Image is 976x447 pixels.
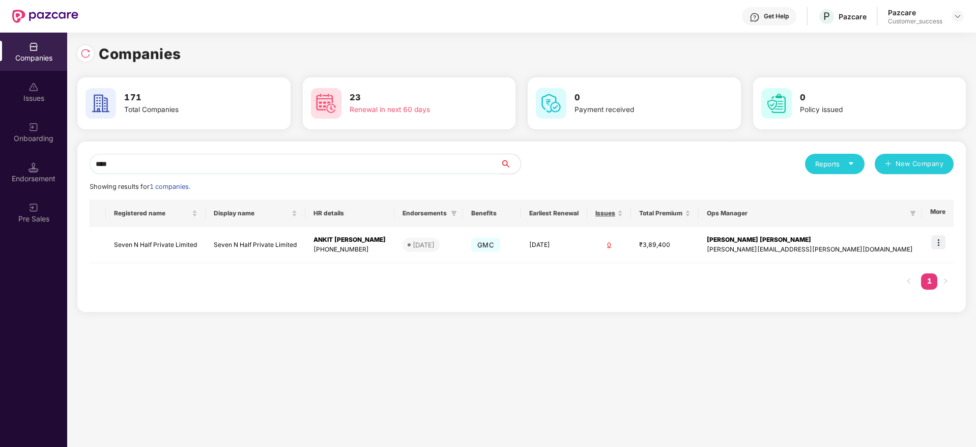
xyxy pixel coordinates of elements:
span: plus [885,160,892,169]
th: Earliest Renewal [521,200,587,227]
div: Pazcare [839,12,867,21]
td: Seven N Half Private Limited [106,227,206,263]
img: svg+xml;base64,PHN2ZyBpZD0iUmVsb2FkLTMyeDMyIiB4bWxucz0iaHR0cDovL3d3dy53My5vcmcvMjAwMC9zdmciIHdpZH... [80,48,91,59]
th: Total Premium [631,200,699,227]
img: svg+xml;base64,PHN2ZyBpZD0iSGVscC0zMngzMiIgeG1sbnM9Imh0dHA6Ly93d3cudzMub3JnLzIwMDAvc3ZnIiB3aWR0aD... [750,12,760,22]
span: GMC [471,238,500,252]
img: New Pazcare Logo [12,10,78,23]
span: 1 companies. [150,183,190,190]
span: search [500,160,521,168]
img: svg+xml;base64,PHN2ZyBpZD0iQ29tcGFuaWVzIiB4bWxucz0iaHR0cDovL3d3dy53My5vcmcvMjAwMC9zdmciIHdpZHRoPS... [28,42,39,52]
span: Endorsements [403,209,447,217]
span: P [823,10,830,22]
span: Display name [214,209,290,217]
th: Registered name [106,200,206,227]
img: svg+xml;base64,PHN2ZyBpZD0iSXNzdWVzX2Rpc2FibGVkIiB4bWxucz0iaHR0cDovL3d3dy53My5vcmcvMjAwMC9zdmciIH... [28,82,39,92]
img: svg+xml;base64,PHN2ZyB3aWR0aD0iMTQuNSIgaGVpZ2h0PSIxNC41IiB2aWV3Qm94PSIwIDAgMTYgMTYiIGZpbGw9Im5vbm... [28,162,39,173]
li: 1 [921,273,937,290]
span: New Company [896,159,944,169]
th: HR details [305,200,394,227]
span: filter [908,207,918,219]
span: filter [910,210,916,216]
span: Ops Manager [707,209,906,217]
div: [PHONE_NUMBER] [313,245,386,255]
div: Reports [815,159,854,169]
img: icon [931,235,945,249]
span: filter [449,207,459,219]
h3: 23 [350,91,478,104]
button: search [500,154,521,174]
div: [PERSON_NAME][EMAIL_ADDRESS][PERSON_NAME][DOMAIN_NAME] [707,245,914,255]
span: caret-down [848,160,854,167]
th: More [922,200,954,227]
li: Previous Page [901,273,917,290]
h3: 0 [575,91,703,104]
button: left [901,273,917,290]
th: Benefits [463,200,521,227]
img: svg+xml;base64,PHN2ZyB4bWxucz0iaHR0cDovL3d3dy53My5vcmcvMjAwMC9zdmciIHdpZHRoPSI2MCIgaGVpZ2h0PSI2MC... [311,88,341,119]
div: Payment received [575,104,703,116]
img: svg+xml;base64,PHN2ZyB4bWxucz0iaHR0cDovL3d3dy53My5vcmcvMjAwMC9zdmciIHdpZHRoPSI2MCIgaGVpZ2h0PSI2MC... [761,88,792,119]
span: right [942,278,949,284]
span: Issues [595,209,615,217]
div: [PERSON_NAME] [PERSON_NAME] [707,235,914,245]
div: ₹3,89,400 [639,240,691,250]
button: right [937,273,954,290]
img: svg+xml;base64,PHN2ZyB3aWR0aD0iMjAiIGhlaWdodD0iMjAiIHZpZXdCb3g9IjAgMCAyMCAyMCIgZmlsbD0ibm9uZSIgeG... [28,122,39,132]
h1: Companies [99,43,181,65]
span: left [906,278,912,284]
td: [DATE] [521,227,587,263]
th: Issues [587,200,631,227]
div: Pazcare [888,8,942,17]
h3: 0 [800,91,928,104]
td: Seven N Half Private Limited [206,227,305,263]
img: svg+xml;base64,PHN2ZyB4bWxucz0iaHR0cDovL3d3dy53My5vcmcvMjAwMC9zdmciIHdpZHRoPSI2MCIgaGVpZ2h0PSI2MC... [536,88,566,119]
img: svg+xml;base64,PHN2ZyB3aWR0aD0iMjAiIGhlaWdodD0iMjAiIHZpZXdCb3g9IjAgMCAyMCAyMCIgZmlsbD0ibm9uZSIgeG... [28,203,39,213]
a: 1 [921,273,937,289]
th: Display name [206,200,305,227]
img: svg+xml;base64,PHN2ZyBpZD0iRHJvcGRvd24tMzJ4MzIiIHhtbG5zPSJodHRwOi8vd3d3LnczLm9yZy8yMDAwL3N2ZyIgd2... [954,12,962,20]
button: plusNew Company [875,154,954,174]
span: Total Premium [639,209,683,217]
div: ANKIT [PERSON_NAME] [313,235,386,245]
div: Policy issued [800,104,928,116]
span: Registered name [114,209,190,217]
img: svg+xml;base64,PHN2ZyB4bWxucz0iaHR0cDovL3d3dy53My5vcmcvMjAwMC9zdmciIHdpZHRoPSI2MCIgaGVpZ2h0PSI2MC... [85,88,116,119]
div: Get Help [764,12,789,20]
li: Next Page [937,273,954,290]
div: 0 [595,240,623,250]
div: Renewal in next 60 days [350,104,478,116]
h3: 171 [124,91,252,104]
span: filter [451,210,457,216]
div: [DATE] [413,240,435,250]
div: Total Companies [124,104,252,116]
span: Showing results for [90,183,190,190]
div: Customer_success [888,17,942,25]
